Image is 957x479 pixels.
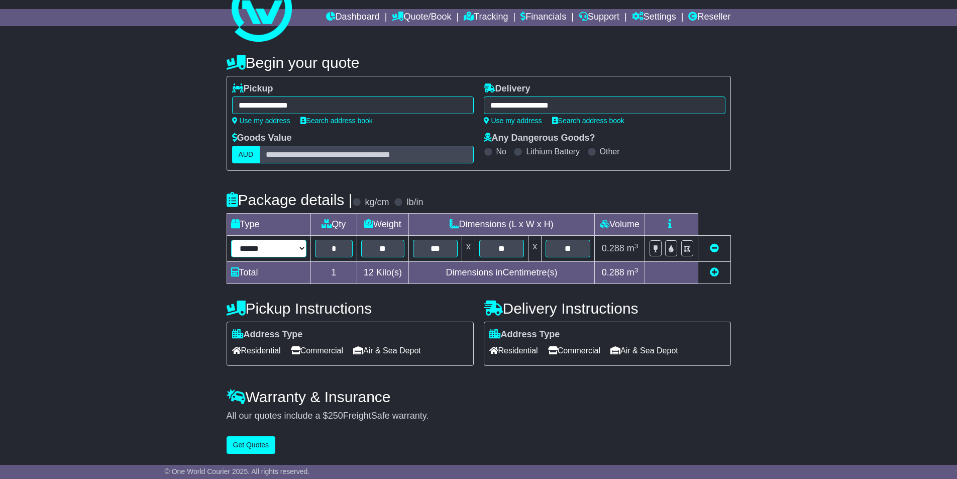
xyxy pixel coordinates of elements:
[484,117,542,125] a: Use my address
[528,236,542,262] td: x
[632,9,676,26] a: Settings
[710,267,719,277] a: Add new item
[552,117,624,125] a: Search address book
[595,214,645,236] td: Volume
[227,436,276,454] button: Get Quotes
[232,329,303,340] label: Address Type
[579,9,619,26] a: Support
[489,329,560,340] label: Address Type
[496,147,506,156] label: No
[489,343,538,358] span: Residential
[357,214,409,236] td: Weight
[627,243,639,253] span: m
[520,9,566,26] a: Financials
[710,243,719,253] a: Remove this item
[484,83,530,94] label: Delivery
[464,9,508,26] a: Tracking
[227,300,474,317] h4: Pickup Instructions
[353,343,421,358] span: Air & Sea Depot
[165,467,310,475] span: © One World Courier 2025. All rights reserved.
[328,411,343,421] span: 250
[232,343,281,358] span: Residential
[610,343,678,358] span: Air & Sea Depot
[634,266,639,274] sup: 3
[364,267,374,277] span: 12
[688,9,730,26] a: Reseller
[526,147,580,156] label: Lithium Battery
[462,236,475,262] td: x
[548,343,600,358] span: Commercial
[602,267,624,277] span: 0.288
[227,411,731,422] div: All our quotes include a $ FreightSafe warranty.
[600,147,620,156] label: Other
[227,389,731,405] h4: Warranty & Insurance
[227,262,310,284] td: Total
[634,242,639,250] sup: 3
[408,262,595,284] td: Dimensions in Centimetre(s)
[408,214,595,236] td: Dimensions (L x W x H)
[602,243,624,253] span: 0.288
[291,343,343,358] span: Commercial
[392,9,451,26] a: Quote/Book
[310,214,357,236] td: Qty
[300,117,373,125] a: Search address book
[406,197,423,208] label: lb/in
[227,214,310,236] td: Type
[484,133,595,144] label: Any Dangerous Goods?
[310,262,357,284] td: 1
[357,262,409,284] td: Kilo(s)
[227,191,353,208] h4: Package details |
[326,9,380,26] a: Dashboard
[627,267,639,277] span: m
[232,83,273,94] label: Pickup
[232,146,260,163] label: AUD
[232,133,292,144] label: Goods Value
[365,197,389,208] label: kg/cm
[232,117,290,125] a: Use my address
[484,300,731,317] h4: Delivery Instructions
[227,54,731,71] h4: Begin your quote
